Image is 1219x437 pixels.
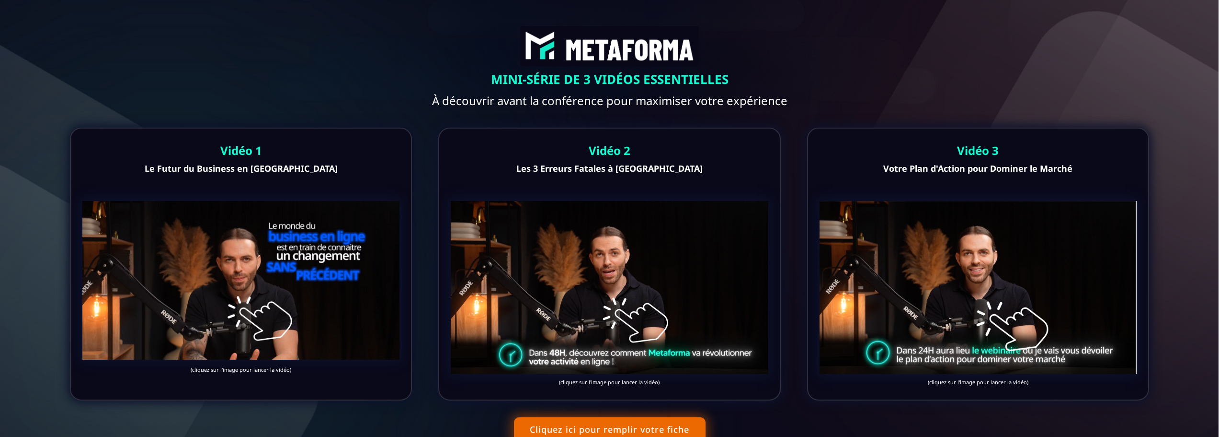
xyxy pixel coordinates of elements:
img: 73d6f8100832b9411ea3909e901d54fd_Capture_d%E2%80%99e%CC%81cran_2024-12-13_a%CC%80_18.11.42.png [82,201,399,360]
text: Vidéo 2 [451,140,768,161]
b: Votre Plan d'Action pour Dominer le Marché [883,163,1072,174]
img: abe9e435164421cb06e33ef15842a39e_e5ef653356713f0d7dd3797ab850248d_Capture_d%E2%80%99e%CC%81cran_2... [520,26,699,66]
img: 082508d9e1a99577b1be2de1ad57d7f6_Capture_d%E2%80%99e%CC%81cran_2024-12-16_a%CC%80_15.12.17.png [820,201,1137,375]
img: 6c34605a5e78f333b6bc6c6cd3620d33_Capture_d%E2%80%99e%CC%81cran_2024-12-15_a%CC%80_02.21.55.png [451,201,768,374]
text: MINI-SÉRIE DE 3 VIDÉOS ESSENTIELLES [14,68,1205,90]
b: Le Futur du Business en [GEOGRAPHIC_DATA] [145,163,338,174]
text: (cliquez sur l'image pour lancer la vidéo) [820,376,1137,388]
text: (cliquez sur l'image pour lancer la vidéo) [451,376,768,388]
text: Vidéo 1 [82,140,399,161]
text: (cliquez sur l'image pour lancer la vidéo) [82,364,399,376]
text: À découvrir avant la conférence pour maximiser votre expérience [14,90,1205,111]
b: Les 3 Erreurs Fatales à [GEOGRAPHIC_DATA] [516,163,703,174]
text: Vidéo 3 [820,140,1137,161]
